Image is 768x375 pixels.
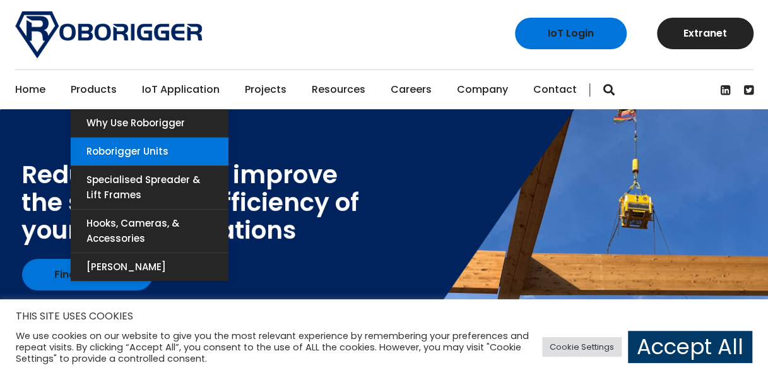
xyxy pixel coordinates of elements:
[515,18,627,49] a: IoT Login
[542,337,622,357] a: Cookie Settings
[142,70,220,109] a: IoT Application
[71,253,228,281] a: [PERSON_NAME]
[71,70,117,109] a: Products
[245,70,287,109] a: Projects
[71,138,228,165] a: Roborigger Units
[21,161,359,244] div: Reduce cost and improve the safety and efficiency of your lifting operations
[457,70,508,109] a: Company
[628,331,752,363] a: Accept All
[657,18,753,49] a: Extranet
[15,11,202,58] img: Roborigger
[22,259,153,290] a: Find out how
[71,210,228,253] a: Hooks, Cameras, & Accessories
[71,166,228,209] a: Specialised Spreader & Lift Frames
[16,330,529,364] div: We use cookies on our website to give you the most relevant experience by remembering your prefer...
[16,308,752,324] h5: THIS SITE USES COOKIES
[312,70,365,109] a: Resources
[71,109,228,137] a: Why use Roborigger
[391,70,432,109] a: Careers
[533,70,577,109] a: Contact
[15,70,45,109] a: Home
